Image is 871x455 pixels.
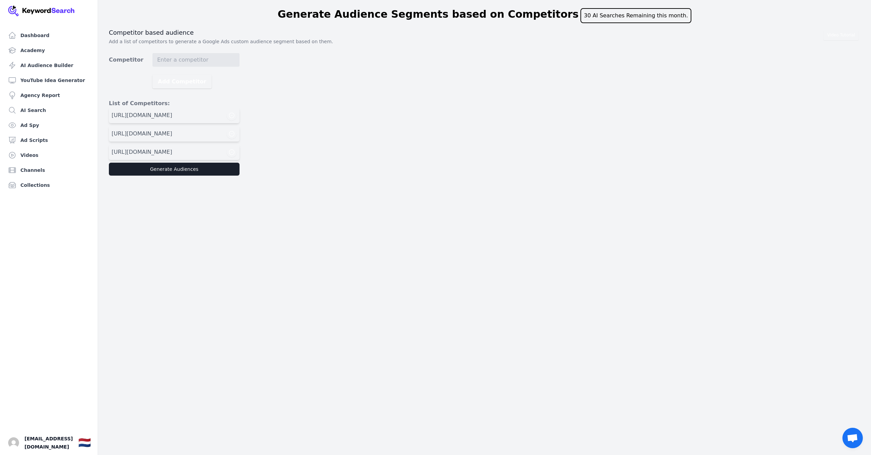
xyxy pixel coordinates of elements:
[5,103,92,117] a: AI Search
[5,59,92,72] a: AI Audience Builder
[112,148,172,156] span: [URL][DOMAIN_NAME]
[112,111,172,119] span: [URL][DOMAIN_NAME]
[112,130,172,138] span: [URL][DOMAIN_NAME]
[109,99,240,108] h3: List of Competitors:
[5,178,92,192] a: Collections
[5,88,92,102] a: Agency Report
[5,148,92,162] a: Videos
[8,437,19,448] button: Open user button
[5,118,92,132] a: Ad Spy
[842,428,863,448] div: Open de chat
[109,163,240,176] button: Generate Audiences
[823,30,859,40] button: Video Tutorial
[8,5,75,16] img: Your Company
[5,29,92,42] a: Dashboard
[109,29,860,37] h3: Competitor based audience
[78,437,91,449] div: 🇳🇱
[5,74,92,87] a: YouTube Idea Generator
[24,435,73,451] span: [EMAIL_ADDRESS][DOMAIN_NAME]
[5,133,92,147] a: Ad Scripts
[109,38,860,45] p: Add a list of competitors to generate a Google Ads custom audience segment based on them.
[152,53,240,67] input: Enter a competitor
[5,163,92,177] a: Channels
[152,75,212,88] button: Add Competitor
[109,56,152,64] label: Competitor
[5,44,92,57] a: Academy
[78,436,91,450] button: 🇳🇱
[278,8,579,23] h1: Generate Audience Segments based on Competitors
[580,8,691,23] div: 30 AI Searches Remaining this month.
